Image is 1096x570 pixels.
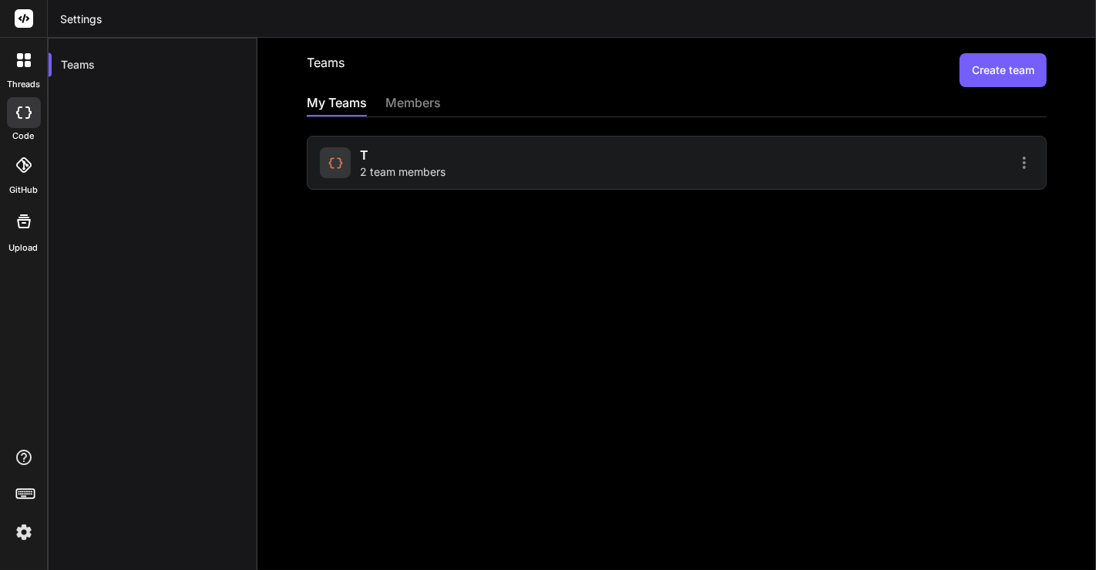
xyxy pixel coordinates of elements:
button: Create team [960,53,1047,87]
label: GitHub [9,184,38,197]
label: code [13,130,35,143]
h2: Teams [307,53,345,87]
span: t [360,146,368,164]
span: 2 team members [360,164,445,180]
div: Teams [49,48,257,82]
img: settings [11,519,37,545]
label: Upload [9,241,39,255]
div: members [385,93,441,115]
label: threads [7,78,40,91]
div: My Teams [307,93,367,115]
